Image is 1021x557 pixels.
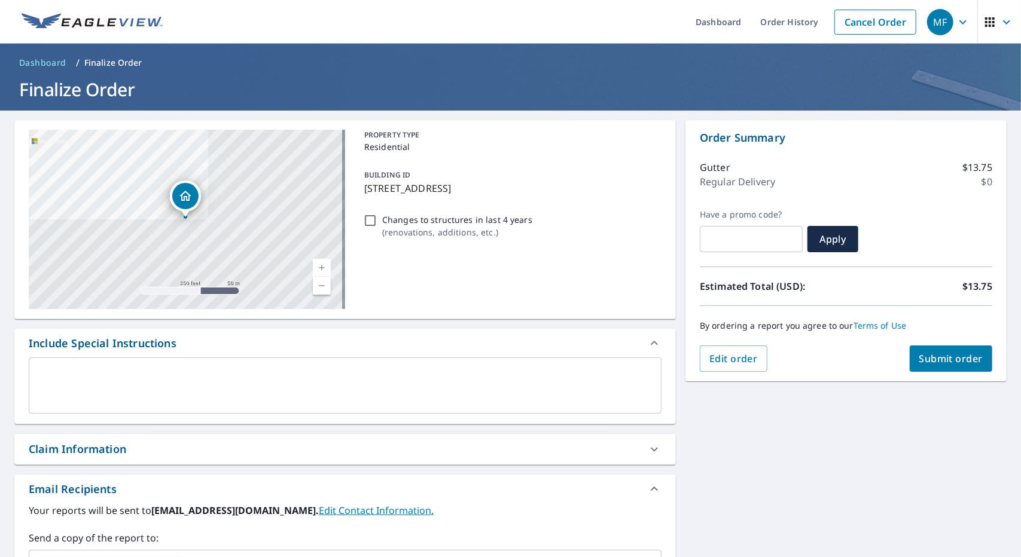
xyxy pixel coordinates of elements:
p: [STREET_ADDRESS] [364,181,657,195]
label: Have a promo code? [700,209,803,220]
p: Order Summary [700,130,992,146]
p: ( renovations, additions, etc. ) [382,226,532,238]
label: Your reports will be sent to [29,503,662,518]
li: / [76,56,80,70]
a: Current Level 17, Zoom In [313,259,331,277]
span: Apply [817,232,849,246]
div: Include Special Instructions [14,329,676,357]
h1: Finalize Order [14,77,1007,102]
span: Dashboard [19,57,66,69]
p: $13.75 [962,160,992,175]
p: $13.75 [962,279,992,293]
span: Submit order [919,352,983,365]
p: PROPERTY TYPE [364,130,657,140]
div: Email Recipients [14,475,676,503]
p: $0 [982,175,992,189]
button: Apply [807,226,858,252]
p: Estimated Total (USD): [700,279,846,293]
div: Claim Information [29,441,126,457]
p: Gutter [700,160,730,175]
p: By ordering a report you agree to our [700,320,992,331]
a: Terms of Use [854,320,907,331]
label: Send a copy of the report to: [29,531,662,545]
span: Edit order [709,352,758,365]
a: Cancel Order [834,10,916,35]
a: Current Level 17, Zoom Out [313,277,331,295]
a: Dashboard [14,53,71,72]
b: [EMAIL_ADDRESS][DOMAIN_NAME]. [151,504,319,517]
div: Dropped pin, building 1, Residential property, 54 LAKEGLEN DR WINNIPEG MB R3T4N5 [170,180,201,218]
p: Residential [364,140,657,153]
p: Regular Delivery [700,175,775,189]
div: Email Recipients [29,481,117,497]
img: EV Logo [22,13,163,31]
button: Edit order [700,345,767,372]
div: MF [927,9,953,35]
div: Claim Information [14,434,676,464]
button: Submit order [910,345,993,372]
p: Finalize Order [84,57,142,69]
div: Include Special Instructions [29,335,176,351]
nav: breadcrumb [14,53,1007,72]
p: Changes to structures in last 4 years [382,213,532,226]
p: BUILDING ID [364,170,410,180]
a: EditContactInfo [319,504,434,517]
